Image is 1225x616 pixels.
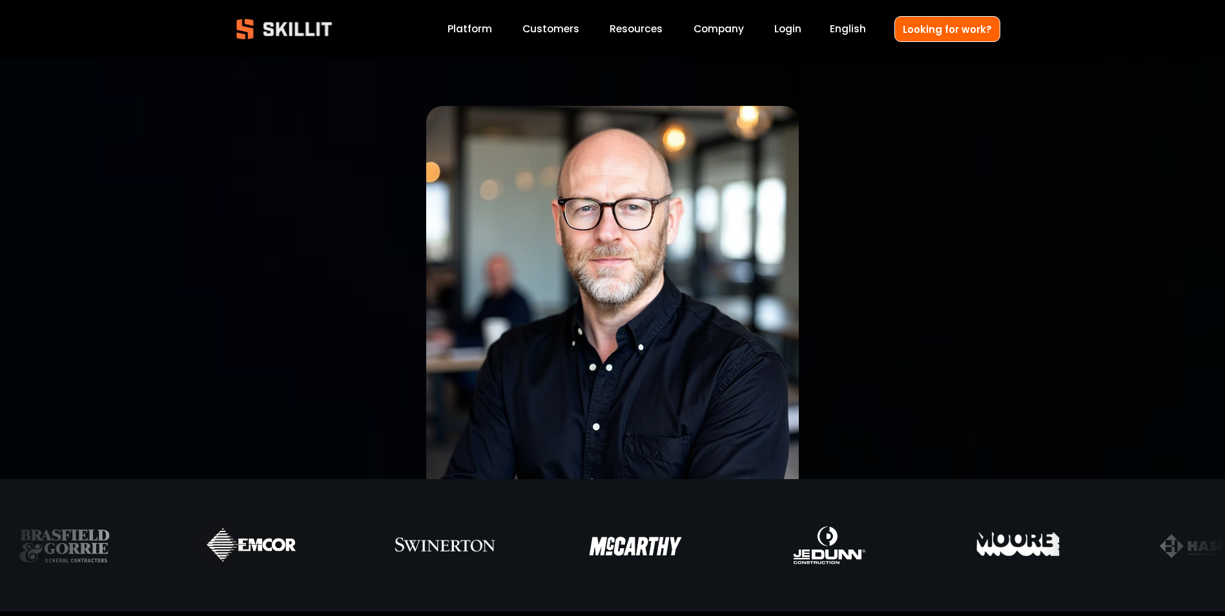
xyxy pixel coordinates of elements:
[448,21,492,38] a: Platform
[830,21,866,38] div: language picker
[225,10,343,48] img: Skillit
[774,21,801,38] a: Login
[610,21,663,36] span: Resources
[830,21,866,36] span: English
[694,21,744,38] a: Company
[522,21,579,38] a: Customers
[894,16,1000,41] a: Looking for work?
[610,21,663,38] a: folder dropdown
